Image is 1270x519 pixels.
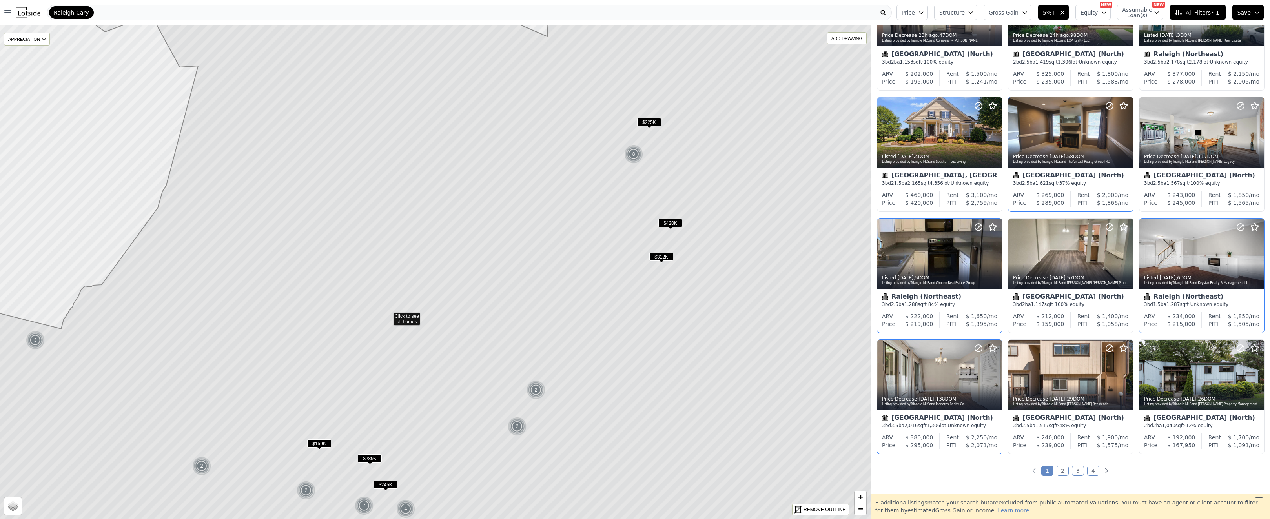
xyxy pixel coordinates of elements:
div: 3 bd 21.5 ba sqft lot · Unknown equity [882,180,997,186]
div: /mo [1221,70,1259,78]
button: Gross Gain [984,5,1031,20]
div: /mo [1090,312,1128,320]
span: $ 1,850 [1228,192,1249,198]
div: 3 additional listing s match your search but are excluded from public automated valuations. You m... [871,494,1270,519]
span: 2,178 [1166,59,1180,65]
span: Save [1237,9,1251,16]
span: Assumable Loan(s) [1122,7,1147,18]
div: 3 bd 2.5 ba sqft · 37% equity [1013,180,1128,186]
span: $ 167,950 [1167,442,1195,448]
div: Listing provided by Triangle MLS and The Virtual Realty Group INC [1013,160,1129,164]
div: Listing provided by Triangle MLS and Chosen Real Estate Group [882,281,998,286]
div: Rent [1208,191,1221,199]
div: 3 bd 2.5 ba sqft · 100% equity [1144,180,1259,186]
div: Listed , 5 DOM [882,275,998,281]
div: [GEOGRAPHIC_DATA] (North) [1013,51,1128,59]
span: $ 1,400 [1097,313,1118,319]
div: PITI [1208,78,1218,86]
div: 4 [396,499,415,518]
img: g1.png [26,331,45,350]
span: $ 222,000 [905,313,933,319]
a: Price Decrease [DATE],117DOMListing provided byTriangle MLSand [PERSON_NAME] LegacyCondominium[GE... [1139,97,1264,212]
span: Structure [939,9,964,16]
span: $ 245,000 [1167,200,1195,206]
div: Listing provided by Triangle MLS and [PERSON_NAME] Legacy [1144,160,1260,164]
span: Equity [1081,9,1098,16]
div: 3 bd 2 ba sqft · 100% equity [1013,301,1128,308]
div: 2 [508,417,527,436]
span: $ 243,000 [1167,192,1195,198]
img: g1.png [508,417,527,436]
time: 2025-09-13 19:02 [898,154,914,159]
img: g1.png [355,496,374,515]
span: 1,288 [904,302,918,307]
span: 4,356 [930,180,943,186]
div: Listing provided by Triangle MLS and EXP Realty LLC [1013,38,1129,43]
div: ARV [882,433,893,441]
img: Townhouse [1144,51,1150,57]
div: PITI [1077,78,1087,86]
span: $ 240,000 [1036,434,1064,441]
span: $312K [649,253,673,261]
a: Next page [1102,467,1110,475]
div: /mo [1218,320,1259,328]
div: /mo [1090,70,1128,78]
button: 5%+ [1038,5,1069,20]
span: $ 1,505 [1228,321,1249,327]
div: /mo [1218,199,1259,207]
span: 1,147 [1031,302,1044,307]
div: Price [882,441,895,449]
div: [GEOGRAPHIC_DATA], [GEOGRAPHIC_DATA] [882,172,997,180]
div: Price [1144,199,1157,207]
img: Townhouse [1013,51,1019,57]
div: /mo [1087,320,1128,328]
a: Zoom in [855,491,866,503]
span: $ 239,000 [1036,442,1064,448]
a: Listed [DATE],4DOMListing provided byTriangle MLSand Southern Lux LivingTownhouse[GEOGRAPHIC_DATA... [877,97,1002,212]
div: Price Decrease , 138 DOM [882,396,998,402]
time: 2025-09-11 00:00 [1160,275,1176,280]
span: $ 1,241 [966,78,987,85]
span: $ 202,000 [905,71,933,77]
div: Listing provided by Triangle MLS and [PERSON_NAME] Property Management [1144,402,1260,407]
span: $ 2,150 [1228,71,1249,77]
div: Rent [946,312,959,320]
div: $225K [637,118,661,129]
span: 1,153 [900,59,913,65]
div: Price Decrease , 117 DOM [1144,153,1260,160]
span: $ 420,000 [905,200,933,206]
a: Price Decrease [DATE],138DOMListing provided byTriangle MLSand Monarch Realty Co.Townhouse[GEOGRA... [877,339,1002,454]
time: 2025-09-13 22:04 [1160,33,1176,38]
span: 1,306 [927,423,940,428]
div: Raleigh (Northeast) [1144,51,1259,59]
img: Condominium [882,293,888,300]
div: 2 [527,381,545,399]
a: Price Decrease [DATE],29DOMListing provided byTriangle MLSand [PERSON_NAME] ResidentialCondominiu... [1008,339,1133,454]
div: Rent [946,433,959,441]
div: [GEOGRAPHIC_DATA] (North) [1144,415,1259,422]
div: [GEOGRAPHIC_DATA] (North) [1013,172,1128,180]
span: + [858,492,863,502]
div: /mo [956,78,997,86]
span: $ 1,588 [1097,78,1118,85]
div: Listing provided by Triangle MLS and Keystar Realty & Management LL [1144,281,1260,286]
button: Save [1232,5,1264,20]
span: $ 1,900 [1097,434,1118,441]
div: Price [882,199,895,207]
div: $289K [358,454,382,466]
div: PITI [1077,199,1087,207]
div: /mo [1218,78,1259,86]
time: 2025-09-08 15:42 [1050,396,1066,402]
div: /mo [1090,191,1128,199]
span: Gross Gain [989,9,1019,16]
span: 1,040 [1162,423,1175,428]
div: PITI [946,441,956,449]
div: /mo [1221,433,1259,441]
div: /mo [956,199,997,207]
div: 3 bd 2.5 ba sqft lot · Unknown equity [1144,59,1259,65]
div: Price [1013,441,1026,449]
div: 2 [297,481,315,500]
div: ARV [1144,70,1155,78]
a: Price Decrease [DATE],26DOMListing provided byTriangle MLSand [PERSON_NAME] Property ManagementCo... [1139,339,1264,454]
span: 1,306 [1058,59,1071,65]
